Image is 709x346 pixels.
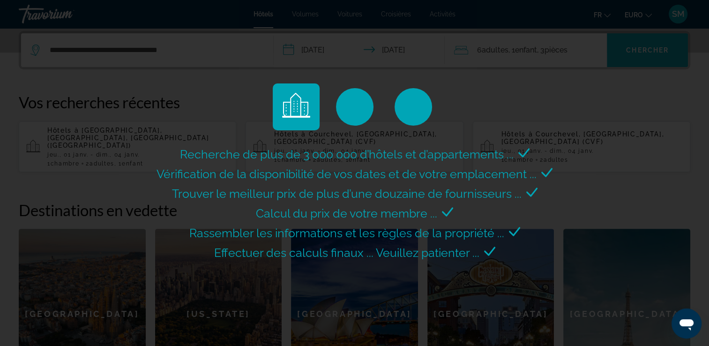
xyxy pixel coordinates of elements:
iframe: Bouton de lancement de la fenêtre de messagerie [672,308,702,338]
span: Calcul du prix de votre membre ... [256,206,437,220]
span: Recherche de plus de 3 000 000 d’hôtels et d’appartements ... [180,147,514,161]
span: Vérification de la disponibilité de vos dates et de votre emplacement ... [157,167,537,181]
span: Effectuer des calculs finaux ... Veuillez patienter ... [214,246,479,260]
span: Trouver le meilleur prix de plus d’une douzaine de fournisseurs ... [172,187,522,201]
span: Rassembler les informations et les règles de la propriété ... [189,226,504,240]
